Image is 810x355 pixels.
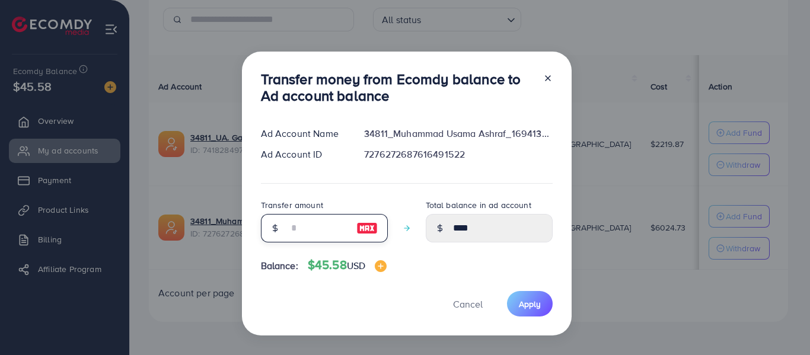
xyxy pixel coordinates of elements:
[426,199,531,211] label: Total balance in ad account
[438,291,498,316] button: Cancel
[356,221,378,235] img: image
[375,260,387,272] img: image
[261,71,534,105] h3: Transfer money from Ecomdy balance to Ad account balance
[347,259,365,272] span: USD
[251,127,355,140] div: Ad Account Name
[760,302,801,346] iframe: Chat
[308,258,387,273] h4: $45.58
[251,148,355,161] div: Ad Account ID
[355,148,562,161] div: 7276272687616491522
[261,259,298,273] span: Balance:
[355,127,562,140] div: 34811_Muhammad Usama Ashraf_1694139293532
[453,298,483,311] span: Cancel
[507,291,553,316] button: Apply
[261,199,323,211] label: Transfer amount
[519,298,541,310] span: Apply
